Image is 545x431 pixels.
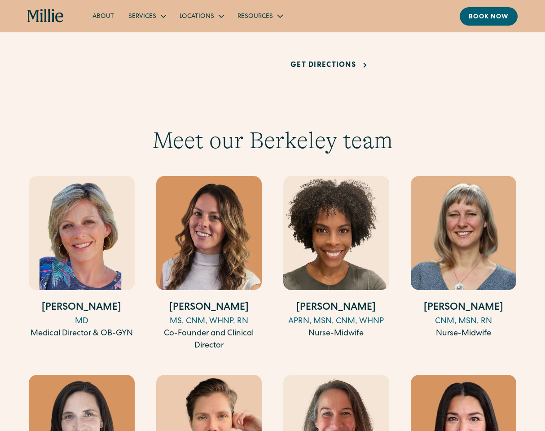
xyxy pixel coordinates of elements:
div: Locations [180,12,214,22]
h4: [PERSON_NAME] [29,301,135,316]
div: Co-Founder and Clinical Director [156,328,262,352]
div: Resources [237,12,273,22]
div: Resources [230,9,289,23]
div: Nurse-Midwife [283,328,389,340]
div: Services [121,9,172,23]
h4: [PERSON_NAME] [411,301,517,316]
a: Book now [460,7,518,26]
h4: [PERSON_NAME] [283,301,389,316]
h3: Meet our Berkeley team [29,127,516,154]
a: Get Directions [290,60,370,71]
div: Nurse-Midwife [411,328,517,340]
div: MS, CNM, WHNP, RN [156,316,262,328]
h4: [PERSON_NAME] [156,301,262,316]
div: CNM, MSN, RN [411,316,517,328]
div: Medical Director & OB-GYN [29,328,135,340]
div: Services [128,12,156,22]
div: Book now [469,13,509,22]
div: MD [29,316,135,328]
a: [PERSON_NAME]MS, CNM, WHNP, RNCo-Founder and Clinical Director [156,176,262,352]
a: [PERSON_NAME]MDMedical Director & OB-GYN [29,176,135,340]
div: Locations [172,9,230,23]
div: APRN, MSN, CNM, WHNP [283,316,389,328]
div: Get Directions [290,60,356,71]
a: [PERSON_NAME]CNM, MSN, RNNurse-Midwife [411,176,517,340]
a: About [85,9,121,23]
a: home [27,9,64,23]
a: [PERSON_NAME]APRN, MSN, CNM, WHNPNurse-Midwife [283,176,389,340]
